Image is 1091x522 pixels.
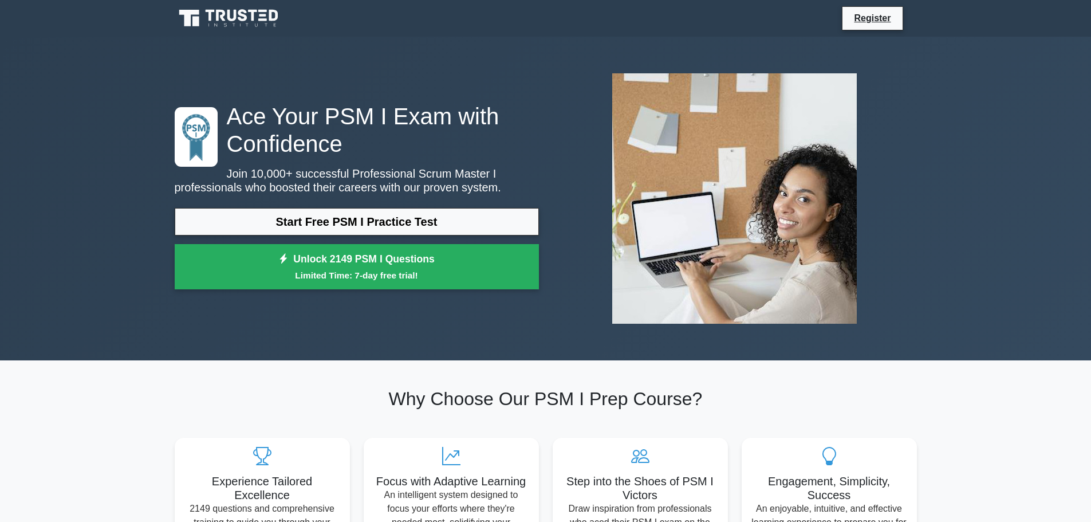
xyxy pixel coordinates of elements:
h5: Engagement, Simplicity, Success [751,474,908,502]
h2: Why Choose Our PSM I Prep Course? [175,388,917,410]
small: Limited Time: 7-day free trial! [189,269,525,282]
p: Join 10,000+ successful Professional Scrum Master I professionals who boosted their careers with ... [175,167,539,194]
a: Start Free PSM I Practice Test [175,208,539,236]
h5: Step into the Shoes of PSM I Victors [562,474,719,502]
a: Unlock 2149 PSM I QuestionsLimited Time: 7-day free trial! [175,244,539,290]
h5: Experience Tailored Excellence [184,474,341,502]
h1: Ace Your PSM I Exam with Confidence [175,103,539,158]
a: Register [847,11,897,25]
h5: Focus with Adaptive Learning [373,474,530,488]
